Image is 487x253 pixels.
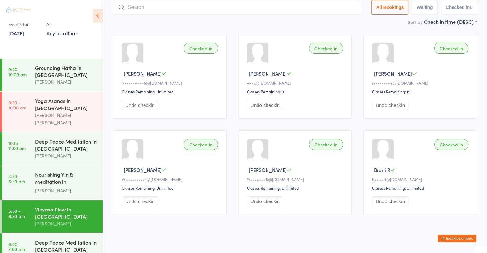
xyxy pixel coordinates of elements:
[8,241,25,252] time: 6:00 - 7:00 pm
[309,43,343,54] div: Checked in
[35,64,97,78] div: Grounding Hatha in [GEOGRAPHIC_DATA]
[249,70,287,77] span: [PERSON_NAME]
[35,220,97,227] div: [PERSON_NAME]
[8,100,26,110] time: 9:30 - 10:30 am
[2,132,103,165] a: 10:15 -11:00 amDeep Peace Meditation in [GEOGRAPHIC_DATA][PERSON_NAME]
[124,70,162,77] span: [PERSON_NAME]
[374,70,412,77] span: [PERSON_NAME]
[35,239,97,253] div: Deep Peace Meditation in [GEOGRAPHIC_DATA]
[122,100,158,110] button: Undo checkin
[122,80,220,86] div: l•••••••••••5@[DOMAIN_NAME]
[35,206,97,220] div: Vinyasa Flow in [GEOGRAPHIC_DATA]
[35,78,97,86] div: [PERSON_NAME]
[35,171,97,187] div: Nourishing Yin & Meditation in [GEOGRAPHIC_DATA]
[122,176,220,182] div: W••••••••••4@[DOMAIN_NAME]
[372,100,408,110] button: Undo checkin
[374,166,390,173] span: Broni R
[247,196,283,206] button: Undo checkin
[35,111,97,126] div: [PERSON_NAME] [PERSON_NAME]
[184,139,218,150] div: Checked in
[46,19,78,30] div: At
[8,67,27,77] time: 9:00 - 10:00 am
[8,30,24,37] a: [DATE]
[35,97,97,111] div: Yoga Asanas in [GEOGRAPHIC_DATA]
[35,187,97,194] div: [PERSON_NAME]
[122,196,158,206] button: Undo checkin
[309,139,343,150] div: Checked in
[470,5,472,10] div: 6
[408,19,423,25] label: Sort by
[2,165,103,200] a: 4:30 -5:30 pmNourishing Yin & Meditation in [GEOGRAPHIC_DATA][PERSON_NAME]
[247,80,345,86] div: w••c@[DOMAIN_NAME]
[2,200,103,233] a: 5:30 -6:30 pmVinyasa Flow in [GEOGRAPHIC_DATA][PERSON_NAME]
[6,7,31,13] img: Australian School of Meditation & Yoga (Gold Coast)
[434,43,468,54] div: Checked in
[372,196,408,206] button: Undo checkin
[372,89,470,94] div: Classes Remaining: 19
[8,173,25,184] time: 4:30 - 5:30 pm
[372,176,470,182] div: b•••••4@[DOMAIN_NAME]
[2,92,103,132] a: 9:30 -10:30 amYoga Asanas in [GEOGRAPHIC_DATA][PERSON_NAME] [PERSON_NAME]
[438,235,476,242] button: Exit kiosk mode
[124,166,162,173] span: [PERSON_NAME]
[2,59,103,91] a: 9:00 -10:00 amGrounding Hatha in [GEOGRAPHIC_DATA][PERSON_NAME]
[424,18,477,25] div: Check in time (DESC)
[434,139,468,150] div: Checked in
[46,30,78,37] div: Any location
[247,185,345,191] div: Classes Remaining: Unlimited
[122,185,220,191] div: Classes Remaining: Unlimited
[184,43,218,54] div: Checked in
[247,89,345,94] div: Classes Remaining: 0
[35,138,97,152] div: Deep Peace Meditation in [GEOGRAPHIC_DATA]
[122,89,220,94] div: Classes Remaining: Unlimited
[8,19,40,30] div: Events for
[35,152,97,159] div: [PERSON_NAME]
[372,185,470,191] div: Classes Remaining: Unlimited
[8,208,25,219] time: 5:30 - 6:30 pm
[247,100,283,110] button: Undo checkin
[249,166,287,173] span: [PERSON_NAME]
[8,140,26,151] time: 10:15 - 11:00 am
[247,176,345,182] div: W••••••••5@[DOMAIN_NAME]
[372,80,470,86] div: s•••••••••s@[DOMAIN_NAME]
